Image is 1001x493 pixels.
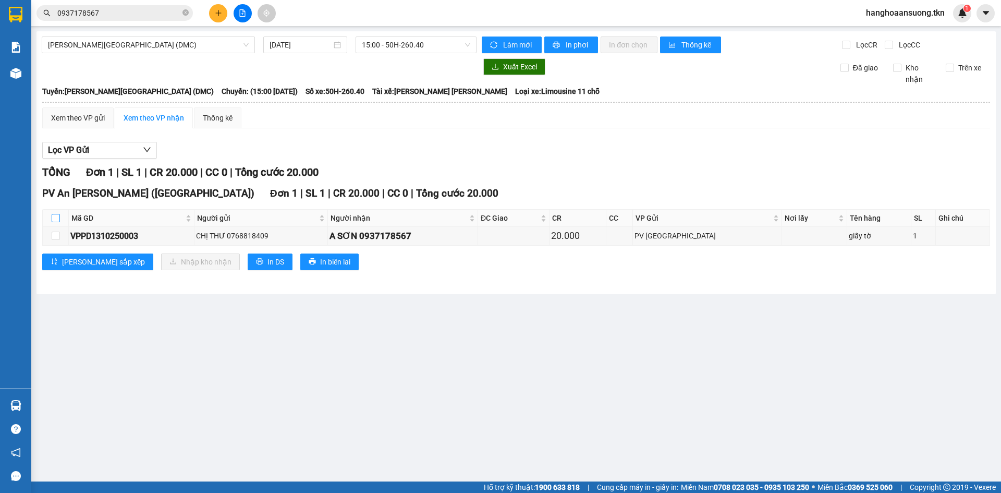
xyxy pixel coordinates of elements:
td: PV Phước Đông [633,227,782,245]
span: Lọc VP Gửi [48,143,89,157]
span: | [900,482,902,493]
span: Lọc CC [895,39,922,51]
div: PV [GEOGRAPHIC_DATA] [634,230,780,242]
span: Tây Ninh - Sài Gòn (DMC) [48,37,249,53]
button: printerIn biên lai [300,254,359,270]
li: In ngày: 10:17 13/10 [5,77,150,92]
span: download [492,63,499,71]
td: VPPD1310250003 [69,227,194,245]
span: message [11,471,21,481]
span: In biên lai [320,256,350,268]
span: | [200,166,203,178]
span: Nơi lấy [785,212,836,224]
div: 20.000 [551,229,604,243]
span: down [143,146,151,154]
span: plus [215,9,222,17]
span: Mã GD [71,212,184,224]
span: close-circle [182,8,189,18]
strong: 0369 525 060 [848,483,893,491]
img: logo-vxr [9,7,22,22]
button: In đơn chọn [601,37,657,53]
span: Tổng cước 20.000 [235,166,319,178]
span: Kho nhận [901,62,938,85]
b: Tuyến: [PERSON_NAME][GEOGRAPHIC_DATA] (DMC) [42,87,214,95]
span: | [300,187,303,199]
img: solution-icon [10,42,21,53]
span: sort-ascending [51,258,58,266]
span: notification [11,448,21,458]
span: | [411,187,413,199]
span: Hỗ trợ kỹ thuật: [484,482,580,493]
span: question-circle [11,424,21,434]
span: Đã giao [849,62,882,74]
div: A SƠN 0937178567 [329,229,476,243]
button: printerIn DS [248,254,292,270]
span: Lọc CR [852,39,879,51]
span: VP Gửi [636,212,771,224]
div: giấy tờ [849,230,909,242]
span: CC 0 [205,166,227,178]
span: Miền Bắc [817,482,893,493]
button: downloadXuất Excel [483,58,545,75]
input: 13/10/2025 [270,39,332,51]
span: | [116,166,119,178]
span: Người nhận [331,212,467,224]
button: syncLàm mới [482,37,542,53]
span: Chuyến: (15:00 [DATE]) [222,86,298,97]
span: sync [490,41,499,50]
span: | [230,166,233,178]
th: SL [911,210,936,227]
th: Ghi chú [936,210,990,227]
img: logo.jpg [5,5,63,63]
button: sort-ascending[PERSON_NAME] sắp xếp [42,254,153,270]
div: Thống kê [203,112,233,124]
span: file-add [239,9,246,17]
button: file-add [234,4,252,22]
sup: 1 [963,5,971,12]
input: Tìm tên, số ĐT hoặc mã đơn [57,7,180,19]
span: In phơi [566,39,590,51]
span: In DS [267,256,284,268]
span: aim [263,9,270,17]
span: | [144,166,147,178]
th: CR [550,210,606,227]
div: VPPD1310250003 [70,230,192,243]
span: | [328,187,331,199]
span: SL 1 [121,166,142,178]
span: printer [309,258,316,266]
span: printer [256,258,263,266]
div: Xem theo VP gửi [51,112,105,124]
span: close-circle [182,9,189,16]
span: Miền Nam [681,482,809,493]
span: Làm mới [503,39,533,51]
span: [PERSON_NAME] sắp xếp [62,256,145,268]
button: caret-down [976,4,995,22]
span: ⚪️ [812,485,815,489]
button: Lọc VP Gửi [42,142,157,159]
span: hanghoaansuong.tkn [858,6,953,19]
span: Trên xe [954,62,985,74]
th: Tên hàng [847,210,911,227]
img: icon-new-feature [958,8,967,18]
span: PV An [PERSON_NAME] ([GEOGRAPHIC_DATA]) [42,187,254,199]
span: CR 20.000 [333,187,380,199]
strong: 1900 633 818 [535,483,580,491]
span: printer [553,41,561,50]
span: | [382,187,385,199]
button: downloadNhập kho nhận [161,254,240,270]
span: ĐC Giao [481,212,539,224]
span: 1 [965,5,969,12]
span: Tổng cước 20.000 [416,187,498,199]
span: TỔNG [42,166,70,178]
th: CC [606,210,633,227]
button: aim [258,4,276,22]
button: plus [209,4,227,22]
span: Số xe: 50H-260.40 [306,86,364,97]
button: bar-chartThống kê [660,37,721,53]
div: Xem theo VP nhận [124,112,184,124]
span: Xuất Excel [503,61,537,73]
img: warehouse-icon [10,400,21,411]
span: Đơn 1 [270,187,298,199]
span: CC 0 [387,187,408,199]
span: Đơn 1 [86,166,114,178]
